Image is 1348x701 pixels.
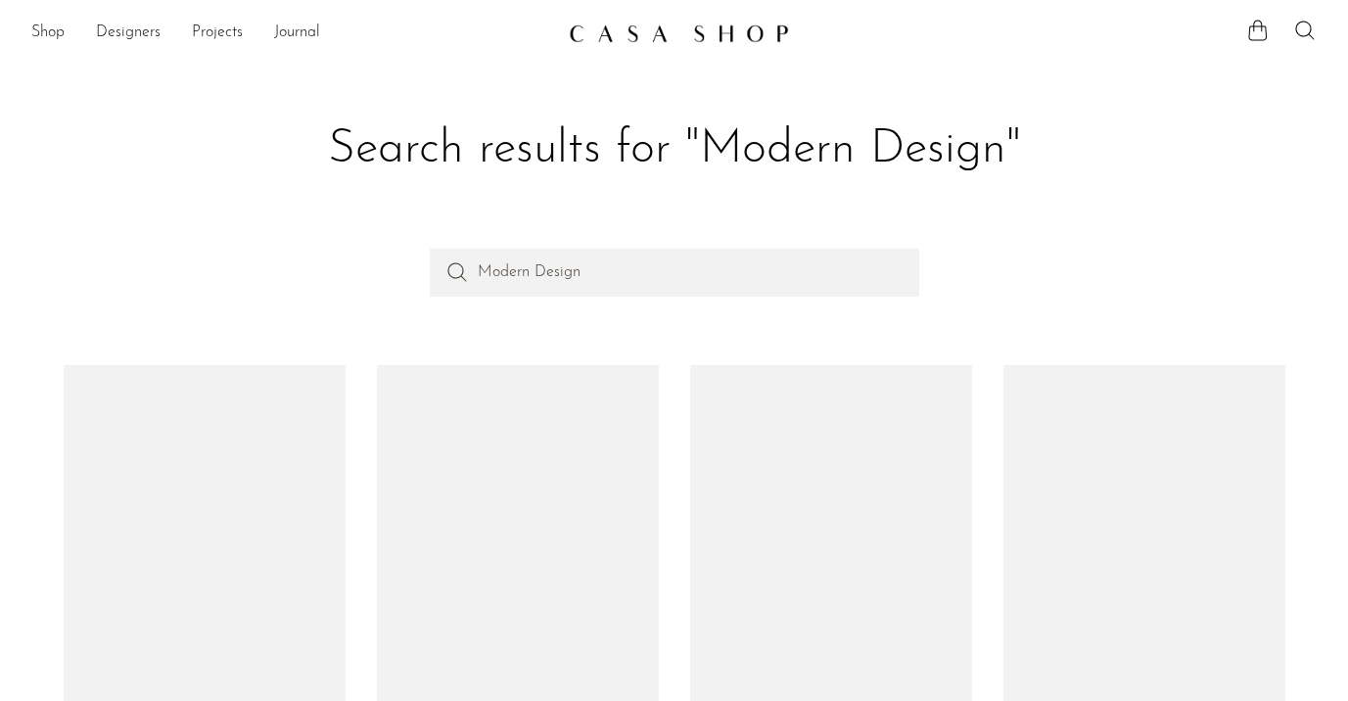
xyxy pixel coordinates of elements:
ul: NEW HEADER MENU [31,17,553,50]
a: Journal [274,21,320,46]
h1: Search results for "Modern Design" [79,119,1270,180]
a: Shop [31,21,65,46]
input: Perform a search [430,249,919,296]
a: Projects [192,21,243,46]
a: Designers [96,21,161,46]
nav: Desktop navigation [31,17,553,50]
